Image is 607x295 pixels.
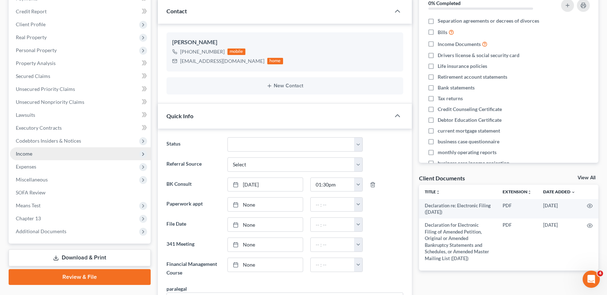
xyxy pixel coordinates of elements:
[16,228,66,234] span: Additional Documents
[180,48,225,55] div: [PHONE_NUMBER]
[311,238,354,252] input: -- : --
[16,60,56,66] span: Property Analysis
[537,218,581,265] td: [DATE]
[9,249,151,266] a: Download & Print
[16,112,35,118] span: Lawsuits
[438,17,539,24] span: Separation agreements or decrees of divorces
[16,47,57,53] span: Personal Property
[438,106,502,113] span: Credit Counseling Certificate
[578,175,596,180] a: View All
[16,176,48,183] span: Miscellaneous
[10,5,151,18] a: Credit Report
[16,34,47,40] span: Real Property
[527,190,532,194] i: unfold_more
[438,149,497,156] span: monthly operating reports
[227,49,245,55] div: mobile
[16,73,50,79] span: Secured Claims
[16,215,41,221] span: Chapter 13
[438,127,500,134] span: current mortgage statement
[16,151,32,157] span: Income
[16,8,47,14] span: Credit Report
[163,157,224,172] label: Referral Source
[172,38,397,47] div: [PERSON_NAME]
[497,218,537,265] td: PDF
[10,57,151,70] a: Property Analysis
[419,218,497,265] td: Declaration for Electronic Filing of Amended Petition, Original or Amended Bankruptcy Statements ...
[172,83,397,89] button: New Contact
[16,125,62,131] span: Executory Contracts
[16,189,46,195] span: SOFA Review
[10,70,151,83] a: Secured Claims
[419,174,465,182] div: Client Documents
[16,21,46,27] span: Client Profile
[16,86,75,92] span: Unsecured Priority Claims
[497,199,537,219] td: PDF
[10,109,151,121] a: Lawsuits
[311,178,354,192] input: -- : --
[438,52,519,59] span: Drivers license & social security card
[10,83,151,96] a: Unsecured Priority Claims
[438,95,463,102] span: Tax returns
[16,99,84,105] span: Unsecured Nonpriority Claims
[228,258,303,272] a: None
[311,198,354,211] input: -- : --
[438,84,475,91] span: Bank statements
[537,199,581,219] td: [DATE]
[10,121,151,134] a: Executory Contracts
[438,63,487,70] span: Life insurance policies
[228,198,303,211] a: None
[163,137,224,152] label: Status
[425,189,440,194] a: Titleunfold_more
[163,197,224,212] label: Paperwork appt
[503,189,532,194] a: Extensionunfold_more
[180,57,264,65] div: [EMAIL_ADDRESS][DOMAIN_NAME]
[419,199,497,219] td: Declaration re: Electronic Filing ([DATE])
[163,178,224,192] label: BK Consult
[597,271,603,276] span: 4
[163,217,224,232] label: File Date
[228,178,303,192] a: [DATE]
[438,29,447,36] span: Bills
[438,116,502,124] span: Debtor Education Certificate
[166,112,193,119] span: Quick Info
[163,238,224,252] label: 341 Meeting
[10,186,151,199] a: SOFA Review
[16,138,81,144] span: Codebtors Insiders & Notices
[311,258,354,272] input: -- : --
[436,190,440,194] i: unfold_more
[571,190,575,194] i: expand_more
[438,73,507,80] span: Retirement account statements
[438,138,499,145] span: business case questionnaire
[9,269,151,285] a: Review & File
[10,96,151,109] a: Unsecured Nonpriority Claims
[438,41,481,48] span: Income Documents
[163,258,224,279] label: Financial Management Course
[16,163,36,170] span: Expenses
[16,202,41,208] span: Means Test
[583,271,600,288] iframe: Intercom live chat
[267,58,283,64] div: home
[166,8,187,14] span: Contact
[166,285,187,292] div: paralegal
[311,218,354,231] input: -- : --
[228,218,303,231] a: None
[543,189,575,194] a: Date Added expand_more
[438,160,509,167] span: business case income projection
[228,238,303,252] a: None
